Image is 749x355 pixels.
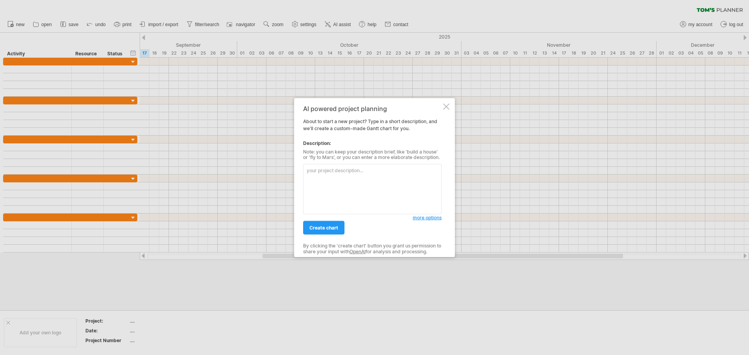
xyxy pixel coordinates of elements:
[303,105,442,112] div: AI powered project planning
[303,149,442,160] div: Note: you can keep your description brief, like 'build a house' or 'fly to Mars', or you can ente...
[309,225,338,231] span: create chart
[303,221,344,235] a: create chart
[413,214,442,221] a: more options
[303,243,442,254] div: By clicking the 'create chart' button you grant us permission to share your input with for analys...
[303,105,442,250] div: About to start a new project? Type in a short description, and we'll create a custom-made Gantt c...
[303,140,442,147] div: Description:
[413,215,442,221] span: more options
[350,248,366,254] a: OpenAI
